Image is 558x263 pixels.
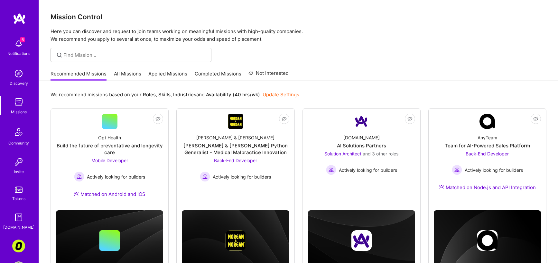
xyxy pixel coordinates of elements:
[63,52,207,58] input: Find Mission...
[114,70,141,81] a: All Missions
[12,67,25,80] img: discovery
[51,91,299,98] p: We recommend missions based on your , , and .
[200,171,210,182] img: Actively looking for builders
[308,114,415,189] a: Company Logo[DOMAIN_NAME]AI Solutions PartnersSolution Architect and 3 other rolesActively lookin...
[439,184,536,191] div: Matched on Node.js and API Integration
[56,51,63,59] i: icon SearchGrey
[434,114,541,198] a: Company LogoAnyTeamTeam for AI-Powered Sales PlatformBack-End Developer Actively looking for buil...
[74,171,84,182] img: Actively looking for builders
[12,37,25,50] img: bell
[533,116,538,121] i: icon EyeClosed
[51,13,546,21] h3: Mission Control
[51,28,546,43] p: Here you can discover and request to join teams working on meaningful missions with high-quality ...
[74,191,79,196] img: Ateam Purple Icon
[466,151,509,156] span: Back-End Developer
[148,70,187,81] a: Applied Missions
[7,50,30,57] div: Notifications
[12,195,25,202] div: Tokens
[363,151,398,156] span: and 3 other roles
[324,151,361,156] span: Solution Architect
[56,114,163,205] a: Opt HealthBuild the future of preventative and longevity careMobile Developer Actively looking fo...
[12,96,25,109] img: teamwork
[225,230,246,251] img: Company logo
[263,92,299,98] a: Update Settings
[56,142,163,156] div: Build the future of preventative and longevity care
[20,37,25,42] span: 6
[12,211,25,224] img: guide book
[282,116,287,121] i: icon EyeClosed
[74,191,145,197] div: Matched on Android and iOS
[351,230,372,251] img: Company logo
[326,165,336,175] img: Actively looking for builders
[12,240,25,252] img: Corner3: Building an AI User Researcher
[479,114,495,129] img: Company Logo
[91,158,128,163] span: Mobile Developer
[15,187,23,193] img: tokens
[452,165,462,175] img: Actively looking for builders
[228,114,243,129] img: Company Logo
[196,134,274,141] div: [PERSON_NAME] & [PERSON_NAME]
[11,124,26,140] img: Community
[465,167,523,173] span: Actively looking for builders
[213,173,271,180] span: Actively looking for builders
[439,184,444,189] img: Ateam Purple Icon
[337,142,386,149] div: AI Solutions Partners
[182,114,289,189] a: Company Logo[PERSON_NAME] & [PERSON_NAME][PERSON_NAME] & [PERSON_NAME] Python Generalist - Medica...
[182,142,289,156] div: [PERSON_NAME] & [PERSON_NAME] Python Generalist - Medical Malpractice Innovation
[478,134,497,141] div: AnyTeam
[206,92,260,98] b: Availability (40 hrs/wk)
[8,140,29,146] div: Community
[12,155,25,168] img: Invite
[155,116,161,121] i: icon EyeClosed
[3,224,34,231] div: [DOMAIN_NAME]
[445,142,530,149] div: Team for AI-Powered Sales Platform
[11,109,27,115] div: Missions
[143,92,156,98] b: Roles
[407,116,413,121] i: icon EyeClosed
[173,92,196,98] b: Industries
[248,69,289,81] a: Not Interested
[98,134,121,141] div: Opt Health
[343,134,380,141] div: [DOMAIN_NAME]
[339,167,397,173] span: Actively looking for builders
[158,92,171,98] b: Skills
[354,114,369,129] img: Company Logo
[13,13,26,24] img: logo
[477,230,498,251] img: Company logo
[14,168,24,175] div: Invite
[51,70,107,81] a: Recommended Missions
[10,80,28,87] div: Discovery
[87,173,145,180] span: Actively looking for builders
[214,158,257,163] span: Back-End Developer
[195,70,241,81] a: Completed Missions
[11,240,27,252] a: Corner3: Building an AI User Researcher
